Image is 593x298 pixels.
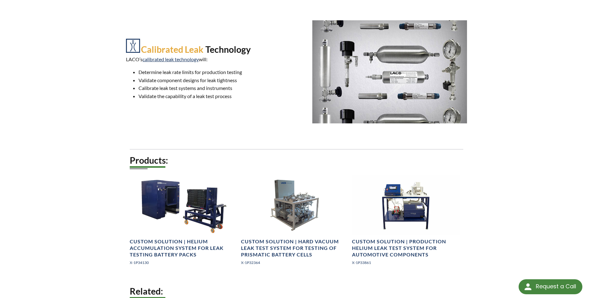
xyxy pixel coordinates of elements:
a: Production Leak Test System - FrontCustom Solution | Production Helium Leak Test System for Autom... [352,175,459,271]
li: Determine leak rate limits for production testing [138,68,281,76]
p: LACO’s will: [126,55,281,63]
a: Leak test chamber with mobile cartCustom Solution | Helium Accumulation System for Leak Testing B... [130,175,237,271]
li: Validate the capability of a leak test process [138,92,281,100]
img: round button [523,282,533,292]
p: X-1P34130 [130,260,237,266]
h4: Custom Solution | Production Helium Leak Test System for Automotive Components [352,238,459,258]
p: X-1P33861 [352,260,459,266]
h2: Products: [130,155,463,166]
img: calibrated leak standards [312,20,467,123]
h4: Custom Solution | Hard Vacuum Leak Test System for Testing of Prismatic Battery Cells [241,238,348,258]
h2: Related: [130,286,463,297]
h4: Custom Solution | Helium Accumulation System for Leak Testing Battery Packs [130,238,237,258]
a: Leak Test System with 4 test chambersCustom Solution | Hard Vacuum Leak Test System for Testing o... [241,175,348,271]
p: X-1P32364 [241,260,348,266]
li: Validate component designs for leak tightness [138,76,281,84]
h2: Technology [205,44,251,55]
a: calibrated leak technology [143,56,199,62]
h2: Calibrated Leak [141,44,204,55]
img: Calibrated leak icon [126,39,140,53]
div: Request a Call [519,279,582,294]
li: Calibrate leak test systems and instruments [138,84,281,92]
div: Request a Call [536,279,576,294]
